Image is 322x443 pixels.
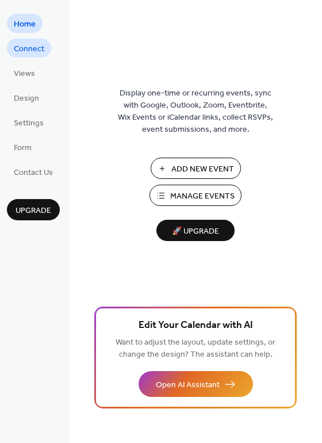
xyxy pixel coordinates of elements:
span: Design [14,93,39,105]
button: Add New Event [151,158,241,179]
span: Connect [14,43,44,55]
span: Upgrade [16,205,51,217]
span: Views [14,68,35,80]
a: Home [7,14,43,33]
a: Contact Us [7,162,60,181]
span: Settings [14,117,44,129]
span: Edit Your Calendar with AI [139,318,253,334]
button: Upgrade [7,199,60,220]
span: Home [14,18,36,30]
a: Design [7,88,46,107]
span: Contact Us [14,167,53,179]
a: Views [7,63,42,82]
button: Manage Events [149,185,241,206]
span: 🚀 Upgrade [163,224,228,239]
button: 🚀 Upgrade [156,220,235,241]
a: Connect [7,39,51,58]
span: Manage Events [170,190,235,203]
button: Open AI Assistant [139,371,253,397]
span: Want to adjust the layout, update settings, or change the design? The assistant can help. [116,335,275,362]
a: Form [7,138,39,156]
span: Display one-time or recurring events, sync with Google, Outlook, Zoom, Eventbrite, Wix Events or ... [118,87,273,136]
span: Form [14,142,32,154]
span: Open AI Assistant [156,379,220,391]
span: Add New Event [171,163,234,175]
a: Settings [7,113,51,132]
